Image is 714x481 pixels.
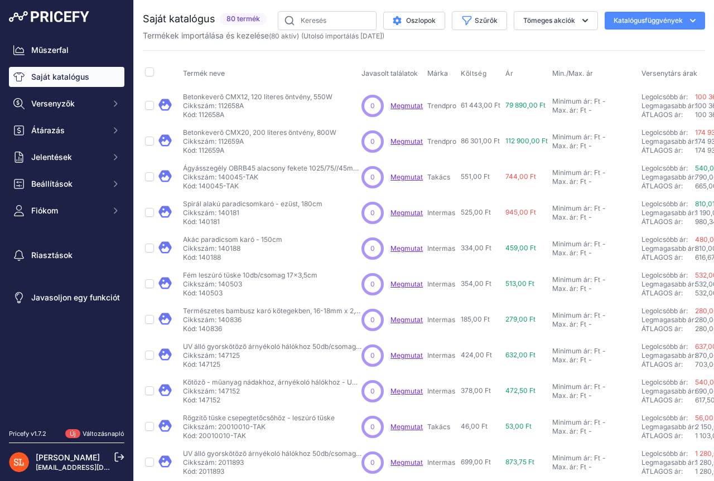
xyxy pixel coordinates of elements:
[505,386,535,395] font: 472,50 Ft
[505,244,536,252] font: 459,00 Ft
[602,97,606,105] font: -
[31,99,75,108] font: Versenyzők
[183,217,220,226] font: Kód: 140181
[602,168,606,177] font: -
[641,128,688,137] font: Legolcsóbb ár:
[183,396,220,404] font: Kód: 147152
[31,152,72,162] font: Jelentések
[580,463,586,471] font: Ft
[505,458,534,466] font: 873,75 Ft
[183,200,322,208] font: Spirál alakú paradicsomkaró - ezüst, 180cm
[390,173,423,181] a: Megmutat
[183,164,387,172] font: Ágyásszegély OBRB45 alacsony fekete 1025/75//45mm / Bradas
[523,16,575,25] font: Tömeges akciók
[594,347,600,355] font: Ft
[588,284,592,293] font: -
[390,244,423,252] font: Megmutat
[594,168,600,177] font: Ft
[552,249,578,257] font: Max. ár:
[641,235,688,244] a: Legolcsóbb ár:
[183,431,246,440] font: Kód: 20010010-TAK
[641,422,696,431] font: Legmagasabb ár:
[427,422,450,431] font: Takács
[505,422,532,430] font: 53,00 Ft
[427,69,448,77] font: Márka
[552,168,592,177] font: Minimum ár:
[505,69,515,78] button: Ár
[641,146,683,154] font: ÁTLAGOS ár:
[183,467,224,475] font: Kód: 2011893
[505,279,534,288] font: 513,00 Ft
[641,449,688,458] a: Legolcsóbb ár:
[390,208,423,217] a: Megmutat
[594,204,600,212] font: Ft
[461,208,491,216] font: 525,00 Ft
[641,271,688,279] font: Legolcsóbb ár:
[641,458,696,467] font: Legmagasabb ár:
[641,315,696,324] font: Legmagasabb ár:
[602,347,606,355] font: -
[9,94,124,114] button: Versenyzők
[505,208,536,216] font: 945,00 Ft
[461,315,490,323] font: 185,00 Ft
[370,315,375,324] font: 0
[580,427,586,435] font: Ft
[641,414,688,422] a: Legolcsóbb ár:
[602,204,606,212] font: -
[36,453,100,462] font: [PERSON_NAME]
[641,289,683,297] font: ÁTLAGOS ár:
[461,422,488,430] font: 46,00 Ft
[552,204,592,212] font: Minimum ár:
[461,69,489,78] button: Költség
[588,249,592,257] font: -
[269,32,271,40] font: (
[602,454,606,462] font: -
[552,106,578,114] font: Max. ár:
[9,147,124,167] button: Jelentések
[427,208,455,217] font: Intermas
[383,12,445,30] button: Oszlopok
[602,240,606,248] font: -
[505,315,535,323] font: 279,00 Ft
[461,101,500,109] font: 61 443,00 Ft
[183,280,242,288] font: Cikkszám: 140503
[605,12,705,30] button: Katalógusfüggvények
[588,142,592,150] font: -
[83,430,124,438] a: Változásnapló
[370,280,375,288] font: 0
[580,213,586,221] font: Ft
[390,351,423,359] font: Megmutat
[580,249,586,257] font: Ft
[9,288,124,308] a: Javasoljon egy funkciót
[505,172,536,181] font: 744,00 Ft
[183,315,242,324] font: Cikkszám: 140836
[641,378,688,386] a: Legolcsóbb ár:
[31,206,58,215] font: Fiókom
[602,275,606,284] font: -
[552,275,592,284] font: Minimum ár:
[641,182,683,190] font: ÁTLAGOS ár:
[552,142,578,150] font: Max. ár:
[183,271,317,279] font: Fém leszúró tüske 10db/csomag 17x3,5cm
[461,244,491,252] font: 334,00 Ft
[452,11,507,30] button: Szűrők
[427,387,455,395] font: Intermas
[552,382,592,391] font: Minimum ár:
[505,137,548,145] font: 112 900,00 Ft
[183,244,240,252] font: Cikkszám: 140188
[641,101,696,110] font: Legmagasabb ár:
[641,244,696,252] font: Legmagasabb ár:
[183,235,282,244] font: Akác paradicsom karó - 150cm
[278,11,377,30] input: Keresés
[271,32,297,40] a: 80 aktív
[390,422,423,431] a: Megmutat
[370,422,375,431] font: 0
[183,387,240,395] font: Cikkszám: 147152
[641,307,688,315] font: Legolcsóbb ár:
[390,458,423,467] font: Megmutat
[370,101,375,110] font: 0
